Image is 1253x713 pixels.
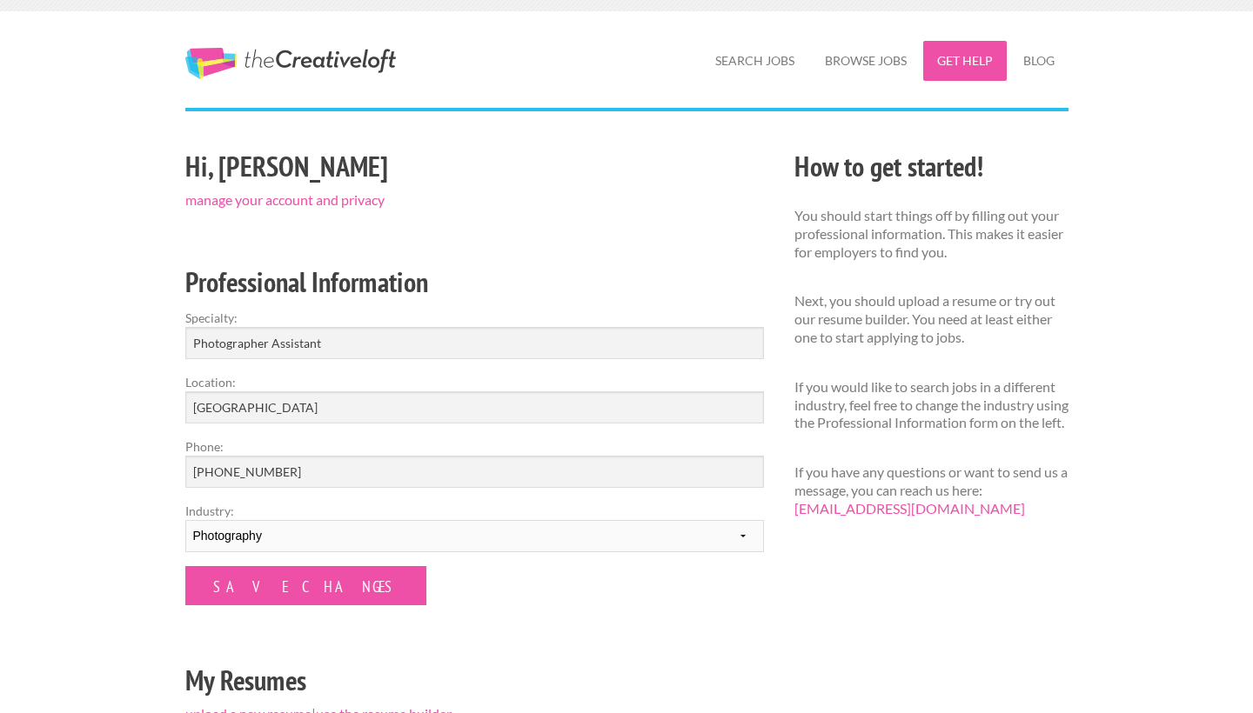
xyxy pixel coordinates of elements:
[923,41,1007,81] a: Get Help
[185,48,396,79] a: The Creative Loft
[811,41,921,81] a: Browse Jobs
[794,292,1069,346] p: Next, you should upload a resume or try out our resume builder. You need at least either one to s...
[185,147,764,186] h2: Hi, [PERSON_NAME]
[185,191,385,208] a: manage your account and privacy
[794,207,1069,261] p: You should start things off by filling out your professional information. This makes it easier fo...
[794,147,1069,186] h2: How to get started!
[185,309,764,327] label: Specialty:
[185,456,764,488] input: Optional
[185,661,764,700] h2: My Resumes
[185,502,764,520] label: Industry:
[185,373,764,391] label: Location:
[185,437,764,456] label: Phone:
[794,500,1025,516] a: [EMAIL_ADDRESS][DOMAIN_NAME]
[185,391,764,423] input: e.g. New York, NY
[185,566,426,605] input: Save Changes
[1009,41,1069,81] a: Blog
[794,378,1069,432] p: If you would like to search jobs in a different industry, feel free to change the industry using ...
[701,41,808,81] a: Search Jobs
[794,463,1069,517] p: If you have any questions or want to send us a message, you can reach us here:
[185,263,764,302] h2: Professional Information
